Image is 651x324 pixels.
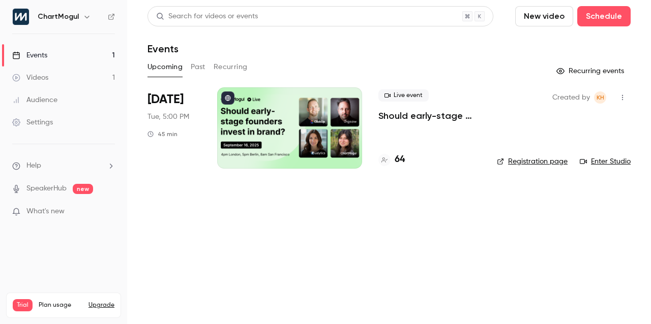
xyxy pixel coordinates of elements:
[26,206,65,217] span: What's new
[580,156,631,167] a: Enter Studio
[552,91,590,104] span: Created by
[378,89,429,102] span: Live event
[73,184,93,194] span: new
[156,11,258,22] div: Search for videos or events
[515,6,573,26] button: New video
[103,207,115,216] iframe: Noticeable Trigger
[12,73,48,83] div: Videos
[214,59,248,75] button: Recurring
[552,63,631,79] button: Recurring events
[12,160,115,171] li: help-dropdown-opener
[594,91,606,104] span: Kathryn Hurley
[147,87,201,169] div: Sep 16 Tue, 4:00 PM (Europe/London)
[39,301,82,309] span: Plan usage
[147,130,177,138] div: 45 min
[12,117,53,127] div: Settings
[147,43,179,55] h1: Events
[12,95,57,105] div: Audience
[378,110,481,122] a: Should early-stage founders invest in brand?
[191,59,205,75] button: Past
[12,50,47,60] div: Events
[395,153,405,167] h4: 64
[597,91,604,104] span: KH
[147,112,189,122] span: Tue, 5:00 PM
[26,160,41,171] span: Help
[26,183,67,194] a: SpeakerHub
[147,91,184,108] span: [DATE]
[378,153,405,167] a: 64
[497,156,568,167] a: Registration page
[38,12,79,22] h6: ChartMogul
[13,299,33,311] span: Trial
[577,6,631,26] button: Schedule
[88,301,114,309] button: Upgrade
[13,9,29,25] img: ChartMogul
[147,59,183,75] button: Upcoming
